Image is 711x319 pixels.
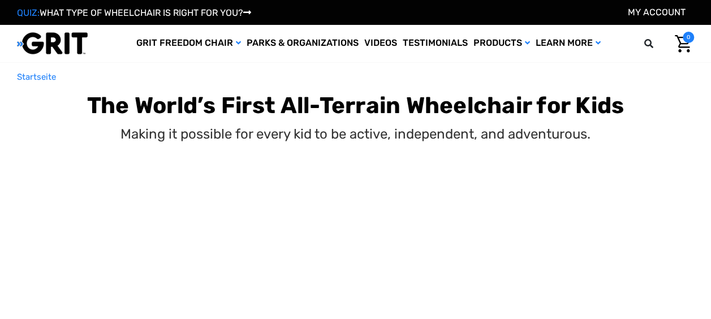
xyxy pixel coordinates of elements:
a: Videos [361,25,400,62]
img: Cart [675,35,691,53]
a: Parks & Organizations [244,25,361,62]
a: Startseite [17,71,56,84]
p: Making it possible for every kid to be active, independent, and adventurous. [120,124,591,144]
a: Products [471,25,533,62]
a: GRIT Freedom Chair [133,25,244,62]
a: Warenkorb mit 0 Artikeln [666,32,694,55]
input: Search [649,32,666,55]
span: 0 [683,32,694,43]
span: Startseite [17,72,56,82]
a: Testimonials [400,25,471,62]
span: QUIZ: [17,7,40,18]
b: The World’s First All-Terrain Wheelchair for Kids [87,92,624,119]
a: Konto [628,7,686,18]
img: GRIT All-Terrain Wheelchair and Mobility Equipment [17,32,88,55]
nav: Breadcrumb [17,71,694,84]
a: Learn More [533,25,604,62]
a: QUIZ:WHAT TYPE OF WHEELCHAIR IS RIGHT FOR YOU? [17,7,251,18]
